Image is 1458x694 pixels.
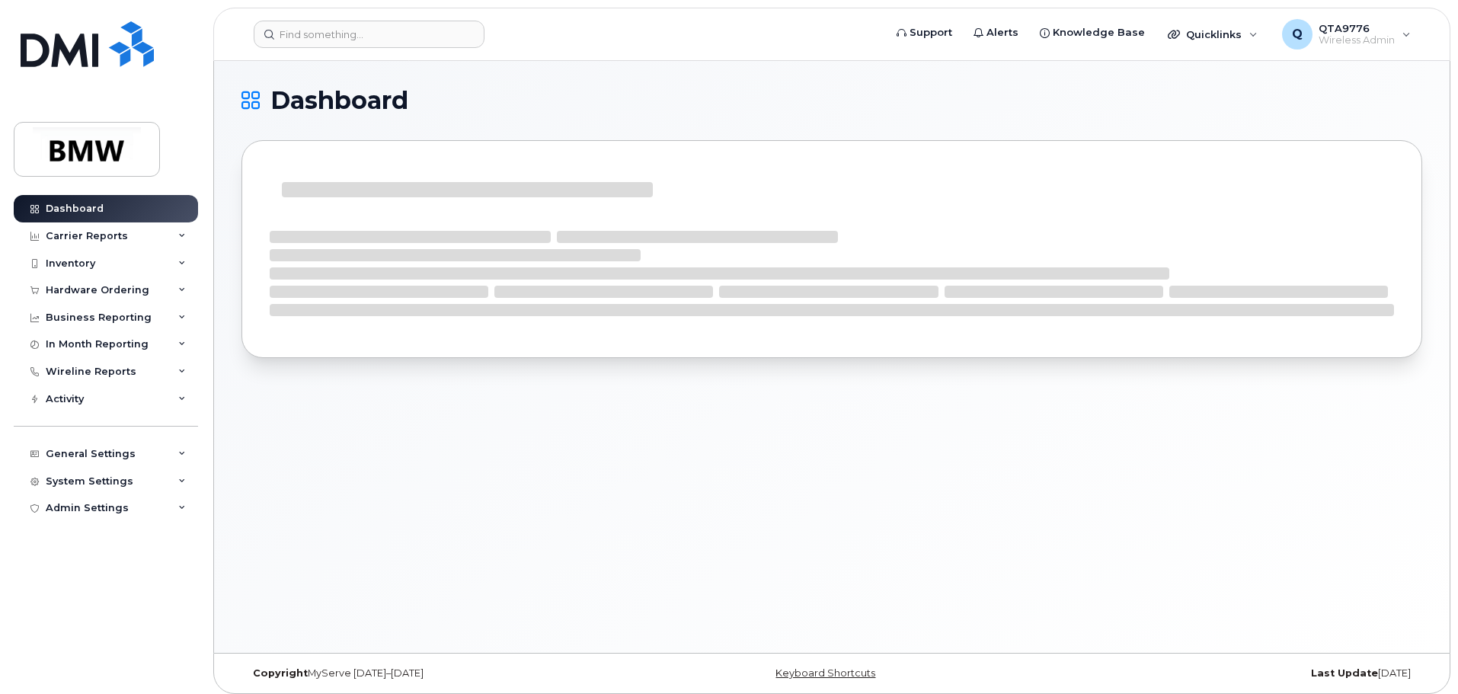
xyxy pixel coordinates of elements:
strong: Copyright [253,667,308,679]
div: MyServe [DATE]–[DATE] [241,667,635,680]
strong: Last Update [1311,667,1378,679]
iframe: Messenger Launcher [1392,628,1447,683]
span: Dashboard [270,89,408,112]
a: Keyboard Shortcuts [775,667,875,679]
div: [DATE] [1028,667,1422,680]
